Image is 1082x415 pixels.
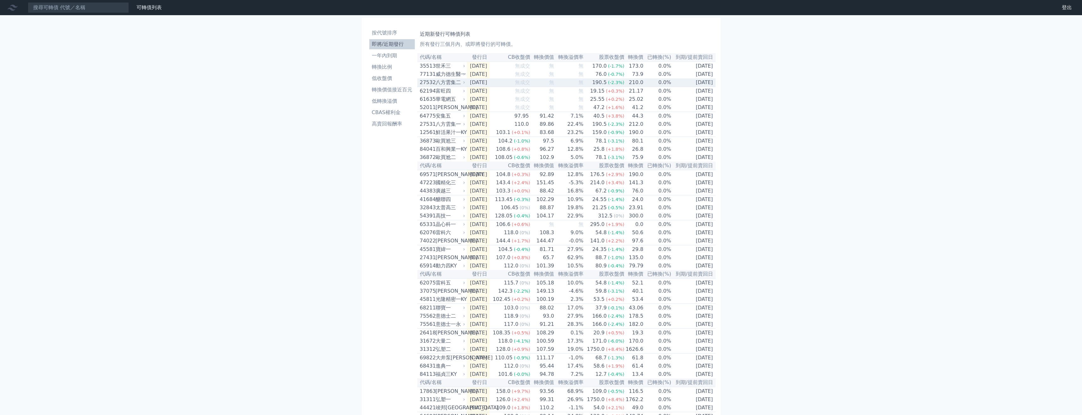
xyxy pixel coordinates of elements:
[436,246,464,253] div: 寶緯一
[512,130,530,135] span: (+0.1%)
[554,245,584,254] td: 27.9%
[136,4,162,10] a: 可轉債列表
[594,137,608,145] div: 78.1
[554,128,584,137] td: 23.2%
[436,204,464,211] div: 太普高三
[420,179,434,186] div: 47223
[467,237,490,245] td: [DATE]
[625,78,644,87] td: 210.0
[436,187,464,195] div: 廣越三
[644,120,671,128] td: 0.0%
[515,96,530,102] span: 無成交
[436,137,464,145] div: 歐買尬三
[497,246,514,253] div: 104.5
[614,213,624,218] span: (0%)
[608,230,624,235] span: (-1.4%)
[490,53,530,62] th: CB收盤價
[512,180,530,185] span: (+2.4%)
[467,78,490,87] td: [DATE]
[672,62,716,70] td: [DATE]
[420,237,434,245] div: 74022
[625,153,644,162] td: 75.9
[467,253,490,262] td: [DATE]
[625,229,644,237] td: 50.6
[530,153,554,162] td: 102.9
[644,220,671,229] td: 0.0%
[591,204,608,211] div: 21.25
[530,237,554,245] td: 144.47
[625,112,644,120] td: 44.3
[436,87,464,95] div: 富旺四
[420,154,434,161] div: 36872
[672,195,716,204] td: [DATE]
[369,86,415,94] li: 轉換價值接近百元
[606,172,624,177] span: (+2.9%)
[672,70,716,78] td: [DATE]
[554,212,584,220] td: 22.9%
[644,70,671,78] td: 0.0%
[467,103,490,112] td: [DATE]
[515,104,530,110] span: 無成交
[592,145,606,153] div: 25.8
[369,28,415,38] a: 按代號排序
[644,62,671,70] td: 0.0%
[420,212,434,220] div: 54391
[625,53,644,62] th: 轉換價
[369,40,415,48] li: 即將/近期發行
[606,105,624,110] span: (+1.6%)
[625,237,644,245] td: 97.6
[589,221,606,228] div: 295.0
[608,80,624,85] span: (-2.3%)
[554,179,584,187] td: -5.3%
[672,145,716,153] td: [DATE]
[520,205,530,210] span: (0%)
[530,179,554,187] td: 151.45
[530,137,554,145] td: 97.5
[554,137,584,145] td: 6.9%
[644,53,671,62] th: 已轉換(%)
[672,245,716,254] td: [DATE]
[515,63,530,69] span: 無成交
[554,153,584,162] td: 5.0%
[554,145,584,153] td: 12.8%
[513,120,530,128] div: 110.0
[672,220,716,229] td: [DATE]
[644,128,671,137] td: 0.0%
[644,237,671,245] td: 0.0%
[672,212,716,220] td: [DATE]
[625,162,644,170] th: 轉換價
[495,237,512,245] div: 144.4
[467,187,490,195] td: [DATE]
[644,95,671,103] td: 0.0%
[597,212,614,220] div: 312.5
[606,113,624,119] span: (+3.8%)
[514,155,530,160] span: (-0.6%)
[490,162,530,170] th: CB收盤價
[554,195,584,204] td: 10.9%
[594,154,608,161] div: 78.1
[549,221,554,227] span: 無
[467,170,490,179] td: [DATE]
[608,138,624,143] span: (-3.1%)
[369,120,415,128] li: 高賣回報酬率
[495,221,512,228] div: 106.6
[578,221,583,227] span: 無
[530,170,554,179] td: 92.89
[549,71,554,77] span: 無
[436,95,464,103] div: 華電網五
[420,246,434,253] div: 45581
[420,87,434,95] div: 62194
[467,120,490,128] td: [DATE]
[625,187,644,195] td: 76.0
[530,128,554,137] td: 83.68
[420,187,434,195] div: 44383
[420,171,434,178] div: 69571
[672,112,716,120] td: [DATE]
[530,53,554,62] th: 轉換價值
[625,179,644,187] td: 141.3
[584,162,625,170] th: 股票收盤價
[467,179,490,187] td: [DATE]
[644,212,671,220] td: 0.0%
[672,53,716,62] th: 到期/提前賣回日
[493,212,514,220] div: 128.05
